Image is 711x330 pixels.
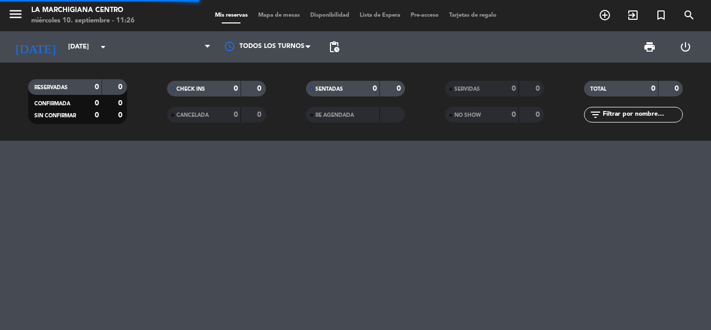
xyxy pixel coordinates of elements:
[602,109,682,120] input: Filtrar por nombre...
[176,87,205,92] span: CHECK INS
[95,100,99,107] strong: 0
[8,6,23,22] i: menu
[536,85,542,92] strong: 0
[373,85,377,92] strong: 0
[397,85,403,92] strong: 0
[95,112,99,119] strong: 0
[454,87,480,92] span: SERVIDAS
[679,41,692,53] i: power_settings_new
[34,85,68,90] span: RESERVADAS
[354,13,405,18] span: Lista de Espera
[512,85,516,92] strong: 0
[118,83,124,91] strong: 0
[31,16,135,26] div: miércoles 10. septiembre - 11:26
[234,85,238,92] strong: 0
[589,108,602,121] i: filter_list
[34,113,76,118] span: SIN CONFIRMAR
[118,100,124,107] strong: 0
[405,13,444,18] span: Pre-acceso
[118,112,124,119] strong: 0
[655,9,667,21] i: turned_in_not
[627,9,639,21] i: exit_to_app
[315,113,354,118] span: RE AGENDADA
[512,111,516,118] strong: 0
[599,9,611,21] i: add_circle_outline
[176,113,209,118] span: CANCELADA
[257,85,263,92] strong: 0
[454,113,481,118] span: NO SHOW
[8,6,23,26] button: menu
[34,101,70,106] span: CONFIRMADA
[95,83,99,91] strong: 0
[31,5,135,16] div: La Marchigiana Centro
[97,41,109,53] i: arrow_drop_down
[253,13,305,18] span: Mapa de mesas
[257,111,263,118] strong: 0
[444,13,502,18] span: Tarjetas de regalo
[590,87,606,92] span: TOTAL
[643,41,656,53] span: print
[536,111,542,118] strong: 0
[210,13,253,18] span: Mis reservas
[305,13,354,18] span: Disponibilidad
[675,85,681,92] strong: 0
[667,31,703,63] div: LOG OUT
[234,111,238,118] strong: 0
[315,87,343,92] span: SENTADAS
[651,85,655,92] strong: 0
[8,35,63,58] i: [DATE]
[328,41,340,53] span: pending_actions
[683,9,695,21] i: search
